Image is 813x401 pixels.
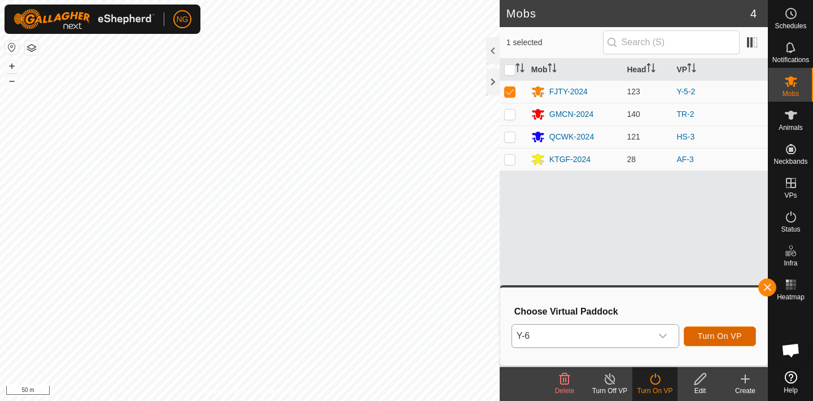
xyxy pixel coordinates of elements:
[676,87,695,96] a: Y-5-2
[784,192,797,199] span: VPs
[698,332,742,341] span: Turn On VP
[652,325,674,347] div: dropdown trigger
[627,132,640,141] span: 121
[723,386,768,396] div: Create
[548,65,557,74] p-sorticon: Activate to sort
[646,65,655,74] p-sorticon: Activate to sort
[549,86,588,98] div: FJTY-2024
[5,41,19,54] button: Reset Map
[627,110,640,119] span: 140
[527,59,623,81] th: Mob
[775,23,806,29] span: Schedules
[205,386,247,396] a: Privacy Policy
[555,387,575,395] span: Delete
[779,124,803,131] span: Animals
[676,155,693,164] a: AF-3
[587,386,632,396] div: Turn Off VP
[672,59,768,81] th: VP
[627,155,636,164] span: 28
[622,59,672,81] th: Head
[514,306,756,317] h3: Choose Virtual Paddock
[768,367,813,398] a: Help
[777,294,805,300] span: Heatmap
[632,386,677,396] div: Turn On VP
[25,41,38,55] button: Map Layers
[677,386,723,396] div: Edit
[750,5,757,22] span: 4
[261,386,294,396] a: Contact Us
[774,333,808,367] a: Open chat
[549,108,594,120] div: GMCN-2024
[676,132,694,141] a: HS-3
[515,65,524,74] p-sorticon: Activate to sort
[5,59,19,73] button: +
[676,110,694,119] a: TR-2
[512,325,652,347] span: Y-6
[14,9,155,29] img: Gallagher Logo
[773,158,807,165] span: Neckbands
[603,30,740,54] input: Search (S)
[549,154,591,165] div: KTGF-2024
[506,7,750,20] h2: Mobs
[684,326,756,346] button: Turn On VP
[549,131,594,143] div: QCWK-2024
[784,387,798,394] span: Help
[772,56,809,63] span: Notifications
[784,260,797,267] span: Infra
[783,90,799,97] span: Mobs
[781,226,800,233] span: Status
[506,37,603,49] span: 1 selected
[687,65,696,74] p-sorticon: Activate to sort
[627,87,640,96] span: 123
[177,14,189,25] span: NG
[5,74,19,88] button: –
